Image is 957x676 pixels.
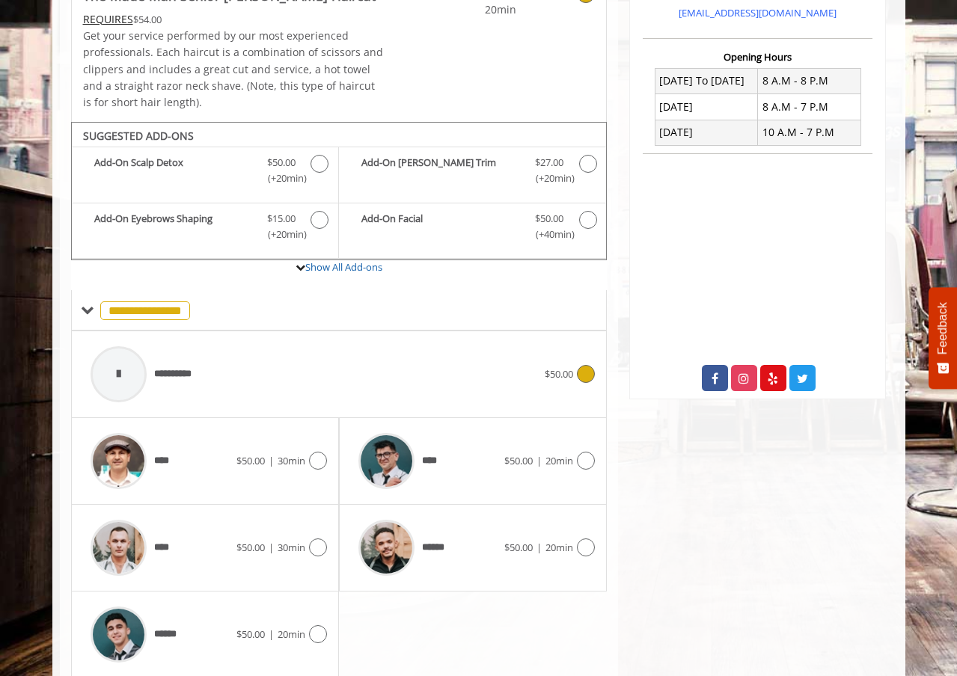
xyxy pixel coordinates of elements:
span: 30min [278,454,305,467]
td: 8 A.M - 8 P.M [758,68,861,93]
span: Feedback [936,302,950,354]
span: $50.00 [236,454,265,467]
label: Add-On Facial [346,211,599,246]
label: Add-On Beard Trim [346,155,599,190]
span: 20min [545,454,573,467]
td: [DATE] To [DATE] [655,68,758,93]
h3: Opening Hours [643,52,872,62]
a: [EMAIL_ADDRESS][DOMAIN_NAME] [679,6,837,19]
b: Add-On Facial [361,211,520,242]
span: $27.00 [535,155,563,170]
span: $50.00 [267,155,296,170]
span: 20min [545,541,573,554]
span: $50.00 [504,541,533,554]
td: [DATE] [655,120,758,145]
span: | [269,454,274,467]
span: (+20min ) [259,227,303,242]
div: $54.00 [83,11,384,28]
span: | [269,627,274,641]
span: $50.00 [504,454,533,467]
b: Add-On Scalp Detox [94,155,252,186]
span: | [269,541,274,554]
td: 10 A.M - 7 P.M [758,120,861,145]
span: $50.00 [535,211,563,227]
span: $50.00 [236,627,265,641]
span: $15.00 [267,211,296,227]
label: Add-On Eyebrows Shaping [79,211,331,246]
span: $50.00 [236,541,265,554]
span: 20min [278,627,305,641]
b: Add-On Eyebrows Shaping [94,211,252,242]
a: Show All Add-ons [305,260,382,274]
span: (+20min ) [527,170,571,186]
span: 30min [278,541,305,554]
span: (+20min ) [259,170,303,186]
b: SUGGESTED ADD-ONS [83,129,194,143]
span: (+40min ) [527,227,571,242]
button: Feedback - Show survey [929,287,957,389]
span: | [536,541,542,554]
p: Get your service performed by our most experienced professionals. Each haircut is a combination o... [83,28,384,111]
span: 20min [428,1,516,18]
span: $50.00 [545,367,573,381]
td: 8 A.M - 7 P.M [758,94,861,120]
td: [DATE] [655,94,758,120]
b: Add-On [PERSON_NAME] Trim [361,155,520,186]
div: The Made Man Senior Barber Haircut Add-onS [71,122,608,261]
span: | [536,454,542,467]
label: Add-On Scalp Detox [79,155,331,190]
span: This service needs some Advance to be paid before we block your appointment [83,12,133,26]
